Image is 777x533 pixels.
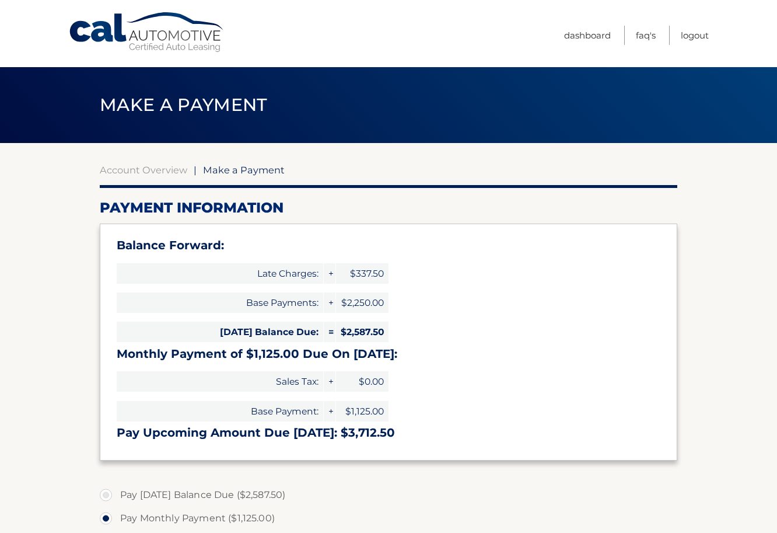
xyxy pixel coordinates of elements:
h3: Monthly Payment of $1,125.00 Due On [DATE]: [117,347,660,361]
a: Dashboard [564,26,611,45]
span: Late Charges: [117,263,323,284]
a: Cal Automotive [68,12,226,53]
span: Sales Tax: [117,371,323,392]
span: Base Payment: [117,401,323,421]
span: $2,587.50 [336,322,388,342]
label: Pay [DATE] Balance Due ($2,587.50) [100,483,677,507]
span: + [324,401,335,421]
a: Logout [681,26,709,45]
h3: Balance Forward: [117,238,660,253]
span: Base Payments: [117,292,323,313]
span: $0.00 [336,371,388,392]
span: $337.50 [336,263,388,284]
span: + [324,371,335,392]
span: Make a Payment [203,164,285,176]
h2: Payment Information [100,199,677,217]
a: FAQ's [636,26,656,45]
span: | [194,164,197,176]
label: Pay Monthly Payment ($1,125.00) [100,507,677,530]
span: $1,125.00 [336,401,388,421]
h3: Pay Upcoming Amount Due [DATE]: $3,712.50 [117,426,660,440]
span: + [324,292,335,313]
span: + [324,263,335,284]
a: Account Overview [100,164,187,176]
span: [DATE] Balance Due: [117,322,323,342]
span: = [324,322,335,342]
span: $2,250.00 [336,292,388,313]
span: Make a Payment [100,94,267,116]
